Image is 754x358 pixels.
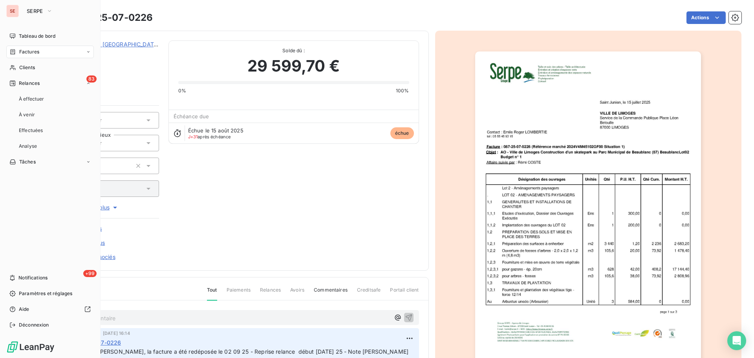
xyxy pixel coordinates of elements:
span: Déconnexion [19,321,49,329]
span: Analyse [19,143,37,150]
span: 83 [86,75,97,83]
span: À effectuer [19,95,44,103]
span: Clients [19,64,35,71]
span: J+31 [188,134,198,140]
span: À venir [19,111,35,118]
a: COMMUNE DE [GEOGRAPHIC_DATA] [62,41,159,48]
span: Échue le 15 août 2025 [188,127,243,134]
button: Actions [686,11,726,24]
span: Portail client [390,286,419,300]
span: échue [390,127,414,139]
span: Tâches [19,158,36,165]
span: Commentaires [314,286,348,300]
span: Paramètres et réglages [19,290,72,297]
span: Relances [260,286,281,300]
span: Voir plus [88,204,119,211]
span: 29 599,70 € [247,54,340,78]
span: Tout [207,286,217,301]
h3: 087-25-07-0226 [73,11,153,25]
span: Factures [19,48,39,55]
div: SE [6,5,19,17]
span: 0% [178,87,186,94]
div: Open Intercom Messenger [727,331,746,350]
button: Voir plus [48,203,159,212]
span: Notifications [18,274,48,281]
span: +99 [83,270,97,277]
span: Tableau de bord [19,33,55,40]
span: Paiements [227,286,251,300]
span: Solde dû : [178,47,409,54]
span: Relances [19,80,40,87]
span: après échéance [188,134,231,139]
span: 41LIMOGES [62,50,159,56]
img: Logo LeanPay [6,341,55,353]
span: SERPE [27,8,43,14]
span: Aide [19,306,29,313]
span: Creditsafe [357,286,381,300]
a: Aide [6,303,94,316]
span: [DATE] 16:14 [103,331,130,336]
span: Avoirs [290,286,304,300]
span: Effectuées [19,127,43,134]
span: Échéance due [174,113,209,119]
span: 100% [396,87,409,94]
